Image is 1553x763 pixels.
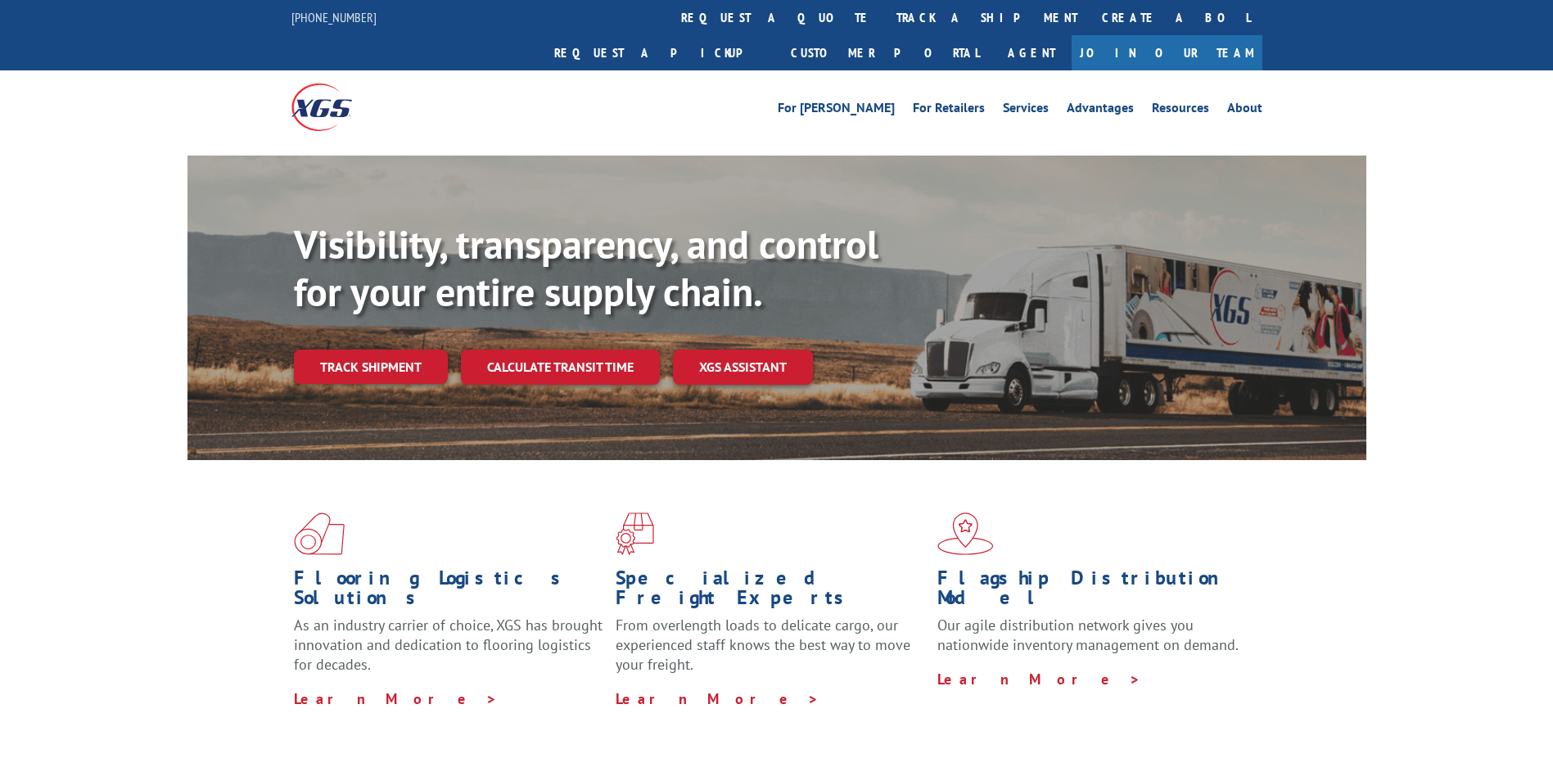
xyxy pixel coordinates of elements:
a: Agent [991,35,1072,70]
a: Learn More > [294,689,498,708]
a: For Retailers [913,102,985,120]
a: Join Our Team [1072,35,1262,70]
h1: Specialized Freight Experts [616,568,925,616]
img: xgs-icon-flagship-distribution-model-red [937,512,994,555]
a: Request a pickup [542,35,779,70]
img: xgs-icon-focused-on-flooring-red [616,512,654,555]
a: [PHONE_NUMBER] [291,9,377,25]
img: xgs-icon-total-supply-chain-intelligence-red [294,512,345,555]
b: Visibility, transparency, and control for your entire supply chain. [294,219,878,317]
a: Learn More > [616,689,819,708]
a: About [1227,102,1262,120]
a: Resources [1152,102,1209,120]
span: Our agile distribution network gives you nationwide inventory management on demand. [937,616,1239,654]
a: Customer Portal [779,35,991,70]
a: Calculate transit time [461,350,660,385]
h1: Flagship Distribution Model [937,568,1247,616]
a: Advantages [1067,102,1134,120]
a: XGS ASSISTANT [673,350,813,385]
a: For [PERSON_NAME] [778,102,895,120]
a: Track shipment [294,350,448,384]
p: From overlength loads to delicate cargo, our experienced staff knows the best way to move your fr... [616,616,925,689]
span: As an industry carrier of choice, XGS has brought innovation and dedication to flooring logistics... [294,616,603,674]
a: Services [1003,102,1049,120]
h1: Flooring Logistics Solutions [294,568,603,616]
a: Learn More > [937,670,1141,689]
